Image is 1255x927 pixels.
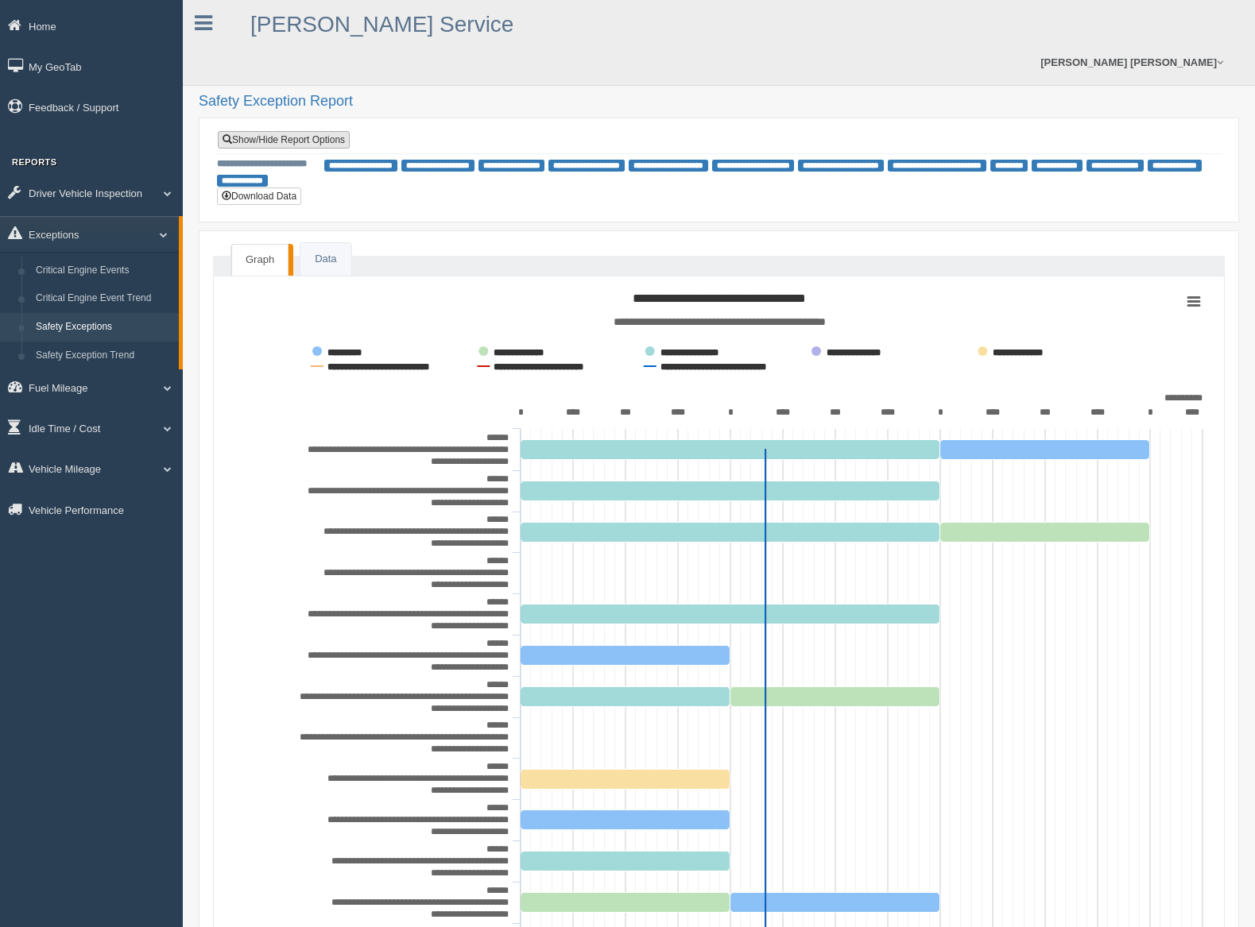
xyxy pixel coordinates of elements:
[218,131,350,149] a: Show/Hide Report Options
[1032,40,1231,85] a: [PERSON_NAME] [PERSON_NAME]
[29,284,179,313] a: Critical Engine Event Trend
[231,244,289,276] a: Graph
[29,313,179,342] a: Safety Exceptions
[300,243,351,276] a: Data
[250,12,513,37] a: [PERSON_NAME] Service
[29,257,179,285] a: Critical Engine Events
[217,187,301,205] button: Download Data
[29,342,179,370] a: Safety Exception Trend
